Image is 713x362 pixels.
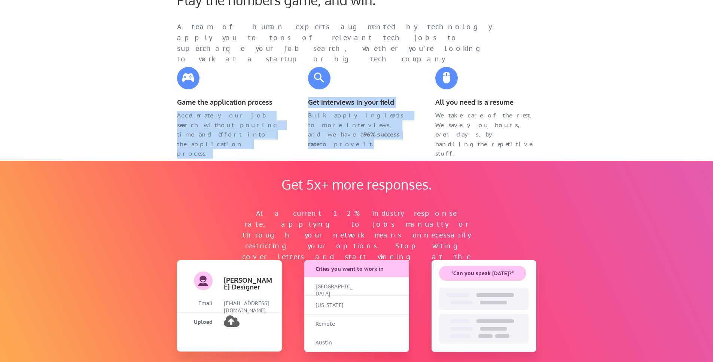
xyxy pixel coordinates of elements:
div: A team of human experts augmented by technology apply you to tons of relevant tech jobs to superc... [177,22,506,65]
div: "Can you speak [DATE]?" [439,270,526,277]
div: We take care of the rest. We save you hours, even days, by handling the repetitive stuff. [435,111,536,159]
div: All you need is a resume [435,97,536,108]
div: Remote [316,320,353,328]
div: Game the application process [177,97,278,108]
div: Accelerate your job search without pouring time and effort into the application process. [177,111,278,159]
div: Bulk applying leads to more interviews, and we have a to prove it. [308,111,409,149]
div: [EMAIL_ADDRESS][DOMAIN_NAME] [224,300,274,315]
div: Email [177,300,213,307]
div: Get interviews in your field [308,97,409,108]
div: Cities you want to work in [316,266,399,273]
div: Austin [316,339,353,347]
div: At a current 1-2% industry response rate, applying to jobs manually or through your network means... [241,208,473,273]
strong: 96% success rate [308,131,401,148]
div: [PERSON_NAME] Designer [224,277,272,290]
div: [US_STATE] [316,302,353,309]
div: [GEOGRAPHIC_DATA] [316,283,353,298]
div: Upload [177,319,213,326]
div: Get 5x+ more responses. [274,176,439,192]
